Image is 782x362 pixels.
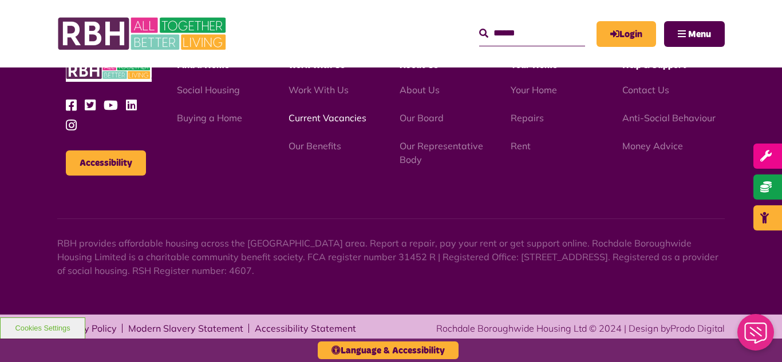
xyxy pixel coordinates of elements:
a: Privacy Policy [57,324,117,333]
p: RBH provides affordable housing across the [GEOGRAPHIC_DATA] area. Report a repair, pay your rent... [57,236,725,277]
a: Anti-Social Behaviour [622,112,716,124]
a: Our Benefits [289,140,341,152]
img: RBH [57,11,229,56]
a: Accessibility Statement [255,324,356,333]
a: Social Housing - open in a new tab [177,84,240,96]
button: Accessibility [66,150,146,176]
a: Buying a Home [177,112,242,124]
a: Work With Us [289,84,349,96]
a: Money Advice [622,140,683,152]
a: Your Home [511,84,557,96]
button: Navigation [664,21,725,47]
a: Our Board [400,112,444,124]
input: Search [479,21,585,46]
a: Contact Us [622,84,669,96]
a: Rent [511,140,531,152]
a: About Us [400,84,440,96]
img: RBH [66,59,152,82]
a: Current Vacancies [289,112,366,124]
a: Repairs [511,112,544,124]
a: Our Representative Body [400,140,483,165]
a: MyRBH [597,21,656,47]
button: Language & Accessibility [318,341,459,359]
iframe: Netcall Web Assistant for live chat [730,311,782,362]
div: Rochdale Boroughwide Housing Ltd © 2024 | Design by [436,321,725,335]
a: Modern Slavery Statement - open in a new tab [128,324,243,333]
a: Prodo Digital - open in a new tab [670,323,725,334]
span: Menu [688,30,711,39]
